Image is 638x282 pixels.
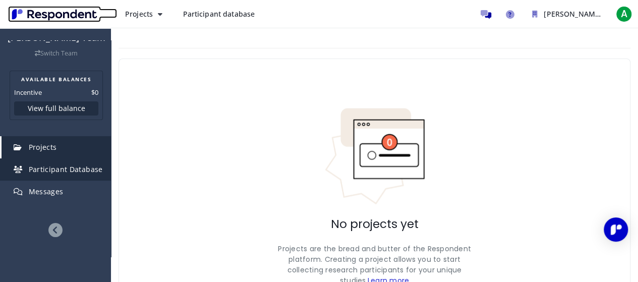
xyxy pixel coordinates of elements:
span: Participant database [183,9,255,19]
img: Respondent [8,6,101,23]
button: A [614,5,634,23]
h4: [PERSON_NAME] Team [7,33,106,43]
div: Open Intercom Messenger [604,217,628,242]
span: Projects [125,9,153,19]
section: Balance summary [10,71,103,120]
button: Projects [117,5,170,23]
dd: $0 [91,87,98,97]
h2: No projects yet [331,217,419,232]
span: A [616,6,632,22]
a: Help and support [500,4,520,24]
span: Participant Database [29,164,103,174]
span: [PERSON_NAME] Team [544,9,623,19]
span: Messages [29,187,64,196]
img: No projects indicator [324,107,425,205]
button: View full balance [14,101,98,116]
h2: AVAILABLE BALANCES [14,75,98,83]
button: Akash Tomar Team [524,5,610,23]
span: Projects [29,142,57,152]
a: Participant database [175,5,263,23]
a: Switch Team [35,49,78,58]
dt: Incentive [14,87,42,97]
a: Message participants [476,4,496,24]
